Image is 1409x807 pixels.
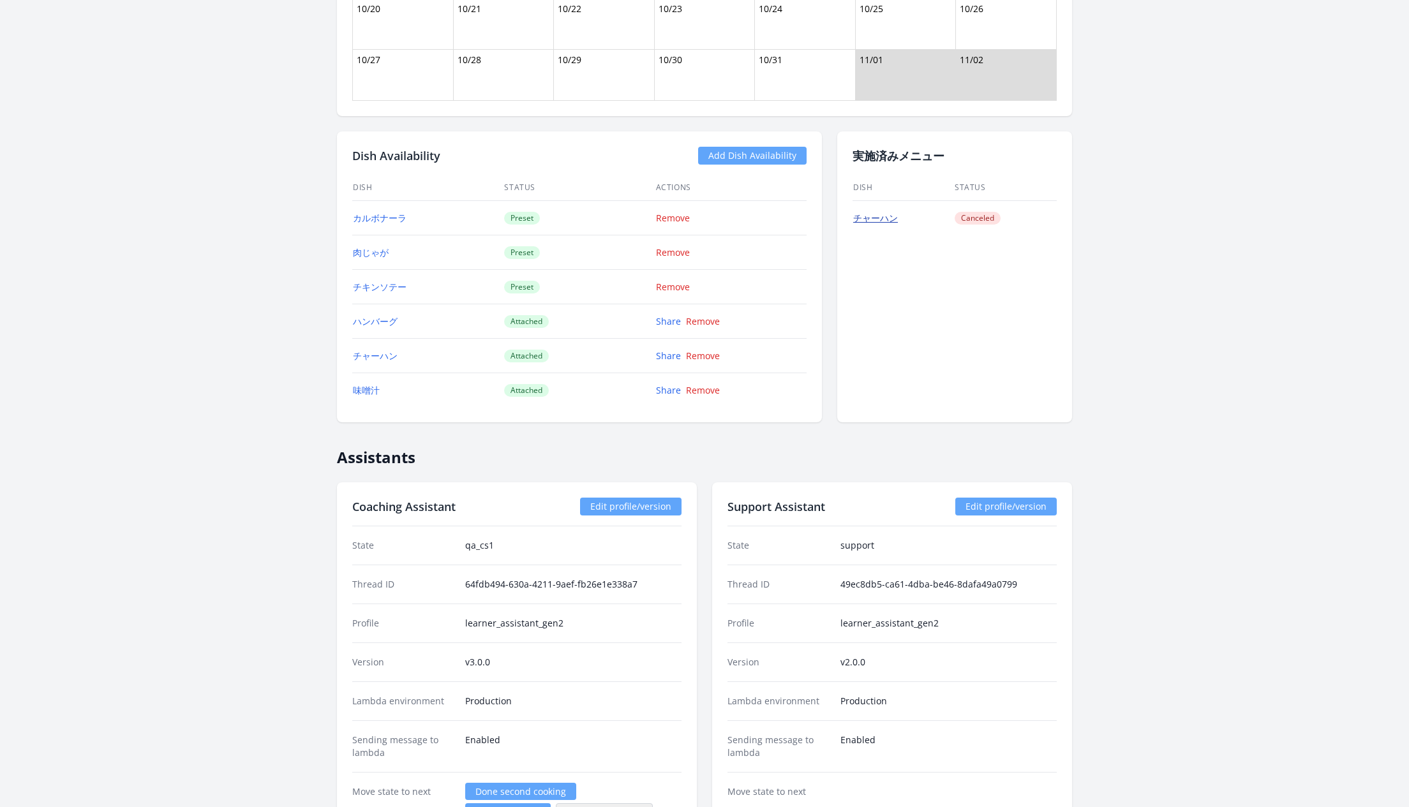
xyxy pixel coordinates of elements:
span: Attached [504,350,549,362]
span: Attached [504,315,549,328]
dd: learner_assistant_gen2 [840,617,1057,630]
a: Edit profile/version [580,498,682,515]
a: Share [656,350,681,362]
span: Attached [504,384,549,397]
dt: Thread ID [352,578,455,591]
dt: Profile [352,617,455,630]
th: Dish [352,175,503,201]
h2: Dish Availability [352,147,440,165]
a: Remove [686,384,720,396]
td: 10/31 [755,50,856,101]
dd: Enabled [840,734,1057,759]
a: チキンソテー [353,281,406,293]
a: カルボナーラ [353,212,406,224]
dt: Profile [727,617,830,630]
td: 11/01 [855,50,956,101]
a: Share [656,384,681,396]
a: Edit profile/version [955,498,1057,515]
a: Remove [656,212,690,224]
a: Share [656,315,681,327]
dt: Version [727,656,830,669]
dd: Enabled [465,734,682,759]
span: Preset [504,212,540,225]
a: ハンバーグ [353,315,398,327]
a: 味噌汁 [353,384,380,396]
th: Dish [853,175,954,201]
dd: qa_cs1 [465,539,682,552]
span: Canceled [955,212,1001,225]
dd: Production [840,695,1057,707]
dt: Sending message to lambda [727,734,830,759]
dt: Lambda environment [727,695,830,707]
dt: Move state to next [727,785,830,798]
dd: 49ec8db5-ca61-4dba-be46-8dafa49a0799 [840,578,1057,591]
h2: Coaching Assistant [352,498,456,515]
dd: v2.0.0 [840,656,1057,669]
a: Remove [686,315,720,327]
th: Status [954,175,1057,201]
dd: learner_assistant_gen2 [465,617,682,630]
dt: Sending message to lambda [352,734,455,759]
dd: v3.0.0 [465,656,682,669]
td: 10/30 [654,50,755,101]
a: Remove [656,246,690,258]
th: Actions [655,175,807,201]
dt: Version [352,656,455,669]
td: 11/02 [956,50,1057,101]
td: 10/27 [353,50,454,101]
a: Remove [656,281,690,293]
span: Preset [504,281,540,293]
h2: Support Assistant [727,498,825,515]
dd: support [840,539,1057,552]
a: チャーハン [853,212,898,224]
a: チャーハン [353,350,398,362]
dt: State [352,539,455,552]
a: Add Dish Availability [698,147,807,165]
dd: 64fdb494-630a-4211-9aef-fb26e1e338a7 [465,578,682,591]
h2: 実施済みメニュー [853,147,1057,165]
a: Done second cooking [465,783,576,800]
a: 肉じゃが [353,246,389,258]
td: 10/29 [554,50,655,101]
a: Remove [686,350,720,362]
td: 10/28 [453,50,554,101]
dt: State [727,539,830,552]
dd: Production [465,695,682,707]
th: Status [503,175,655,201]
dt: Lambda environment [352,695,455,707]
span: Preset [504,246,540,259]
dt: Thread ID [727,578,830,591]
h2: Assistants [337,438,1072,467]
